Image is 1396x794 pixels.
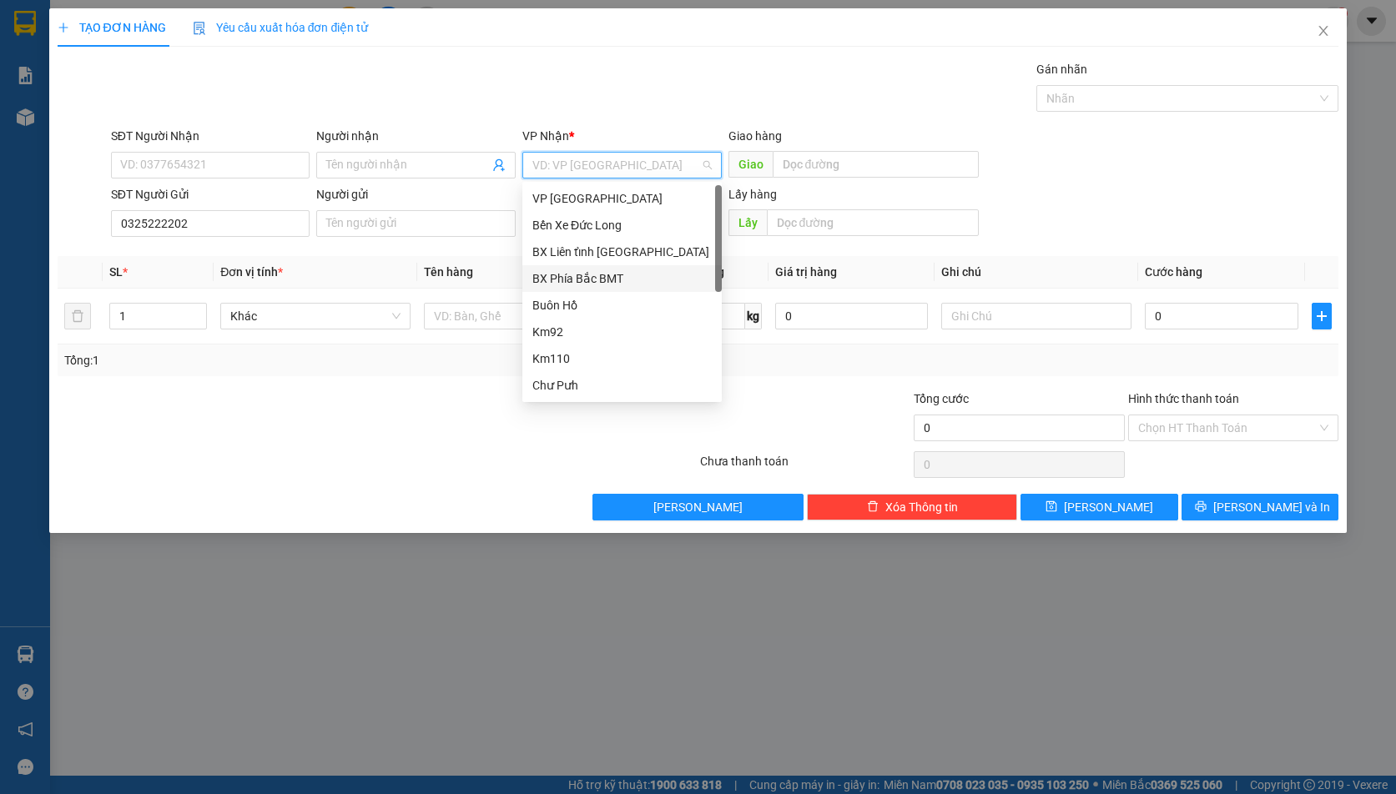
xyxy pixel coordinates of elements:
[1312,303,1333,329] button: plus
[522,292,722,319] div: Buôn Hồ
[1036,63,1087,76] label: Gán nhãn
[193,22,206,35] img: icon
[532,243,712,261] div: BX Liên tỉnh [GEOGRAPHIC_DATA]
[522,345,722,372] div: Km110
[58,21,166,34] span: TẠO ĐƠN HÀNG
[230,304,401,329] span: Khác
[522,265,722,292] div: BX Phía Bắc BMT
[914,392,969,405] span: Tổng cước
[424,303,614,329] input: VD: Bàn, Ghế
[653,498,743,516] span: [PERSON_NAME]
[767,209,979,236] input: Dọc đường
[64,351,540,369] div: Tổng: 1
[522,129,569,143] span: VP Nhận
[522,372,722,399] div: Chư Pưh
[885,498,958,516] span: Xóa Thông tin
[1145,265,1202,279] span: Cước hàng
[728,209,767,236] span: Lấy
[1128,392,1239,405] label: Hình thức thanh toán
[1046,500,1057,514] span: save
[111,185,310,204] div: SĐT Người Gửi
[316,127,516,145] div: Người nhận
[532,376,712,394] div: Chư Pưh
[775,303,928,329] input: 0
[109,265,123,279] span: SL
[64,303,91,329] button: delete
[1300,8,1347,55] button: Close
[492,158,506,172] span: user-add
[522,185,722,212] div: VP Đà Lạt
[1064,498,1153,516] span: [PERSON_NAME]
[532,323,712,341] div: Km92
[1317,24,1330,38] span: close
[193,21,369,34] span: Yêu cầu xuất hóa đơn điện tử
[775,265,837,279] span: Giá trị hàng
[220,265,283,279] span: Đơn vị tính
[532,189,712,208] div: VP [GEOGRAPHIC_DATA]
[773,151,979,178] input: Dọc đường
[867,500,879,514] span: delete
[698,452,913,481] div: Chưa thanh toán
[1195,500,1207,514] span: printer
[111,127,310,145] div: SĐT Người Nhận
[424,265,473,279] span: Tên hàng
[941,303,1131,329] input: Ghi Chú
[532,296,712,314] div: Buôn Hồ
[745,303,762,329] span: kg
[592,494,804,520] button: [PERSON_NAME]
[532,216,712,234] div: Bến Xe Đức Long
[935,256,1138,289] th: Ghi chú
[316,185,516,204] div: Người gửi
[728,129,782,143] span: Giao hàng
[1021,494,1177,520] button: save[PERSON_NAME]
[532,269,712,288] div: BX Phía Bắc BMT
[1213,498,1330,516] span: [PERSON_NAME] và In
[522,319,722,345] div: Km92
[807,494,1018,520] button: deleteXóa Thông tin
[1313,309,1332,323] span: plus
[532,349,712,368] div: Km110
[522,212,722,239] div: Bến Xe Đức Long
[58,22,69,33] span: plus
[728,151,773,178] span: Giao
[728,188,777,201] span: Lấy hàng
[522,239,722,265] div: BX Liên tỉnh Đà Lạt
[1182,494,1338,520] button: printer[PERSON_NAME] và In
